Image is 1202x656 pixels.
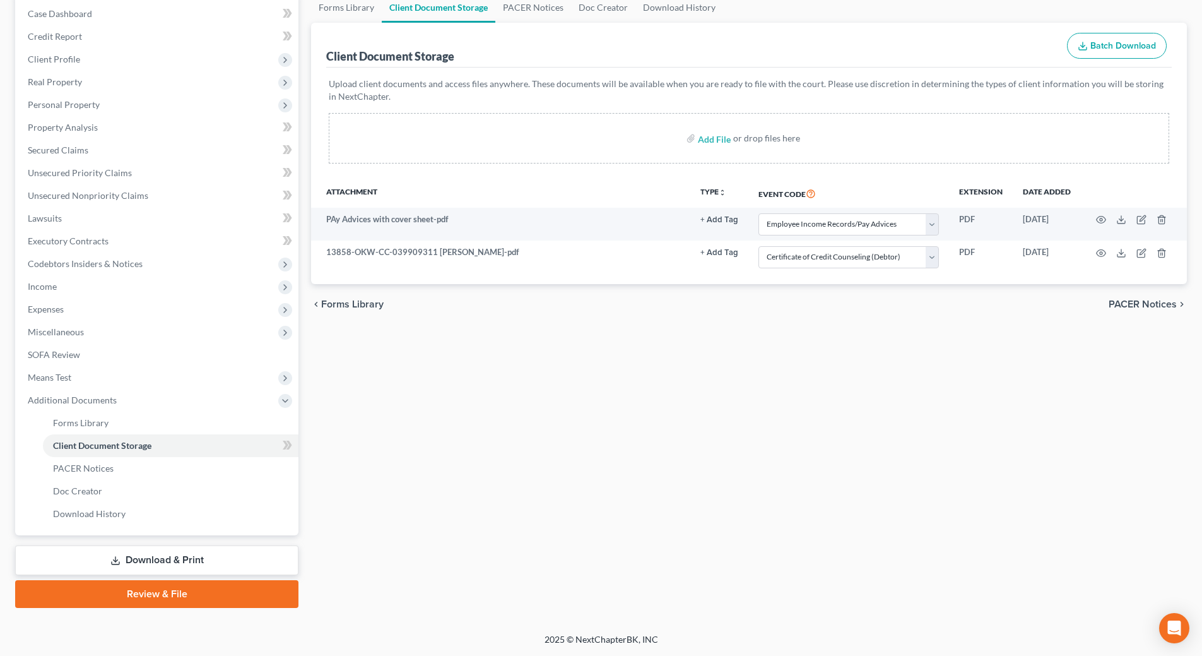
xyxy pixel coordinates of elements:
a: Executory Contracts [18,230,298,253]
td: PDF [949,208,1013,241]
a: Unsecured Priority Claims [18,162,298,184]
div: 2025 © NextChapterBK, INC [242,633,961,656]
span: Batch Download [1090,40,1156,51]
span: Income [28,281,57,292]
div: or drop files here [733,132,800,145]
span: Forms Library [53,417,109,428]
button: Batch Download [1067,33,1167,59]
button: + Add Tag [700,249,738,257]
span: Property Analysis [28,122,98,133]
a: + Add Tag [700,213,738,225]
a: Download History [43,503,298,525]
span: Case Dashboard [28,8,92,19]
span: Expenses [28,304,64,314]
a: Unsecured Nonpriority Claims [18,184,298,207]
span: Miscellaneous [28,326,84,337]
div: Open Intercom Messenger [1159,613,1189,643]
span: Means Test [28,372,71,383]
span: Codebtors Insiders & Notices [28,258,143,269]
span: PACER Notices [1109,299,1177,309]
td: PDF [949,241,1013,273]
span: Unsecured Nonpriority Claims [28,190,148,201]
a: SOFA Review [18,343,298,366]
a: Case Dashboard [18,3,298,25]
span: Client Profile [28,54,80,64]
span: Secured Claims [28,145,88,155]
button: chevron_left Forms Library [311,299,384,309]
p: Upload client documents and access files anywhere. These documents will be available when you are... [329,78,1169,103]
a: Property Analysis [18,116,298,139]
td: 13858-OKW-CC-039909311 [PERSON_NAME]-pdf [311,241,690,273]
td: [DATE] [1013,208,1081,241]
a: Download & Print [15,546,298,575]
span: Forms Library [321,299,384,309]
button: + Add Tag [700,216,738,224]
th: Attachment [311,179,690,208]
span: PACER Notices [53,463,114,474]
a: + Add Tag [700,246,738,258]
span: Credit Report [28,31,82,42]
a: Lawsuits [18,207,298,230]
a: PACER Notices [43,457,298,480]
th: Date added [1013,179,1081,208]
i: chevron_right [1177,299,1187,309]
span: Client Document Storage [53,440,151,451]
a: Client Document Storage [43,434,298,457]
span: Download History [53,508,126,519]
th: Event Code [748,179,949,208]
a: Doc Creator [43,480,298,503]
th: Extension [949,179,1013,208]
a: Review & File [15,580,298,608]
a: Forms Library [43,412,298,434]
a: Credit Report [18,25,298,48]
span: Real Property [28,76,82,87]
span: Additional Documents [28,395,117,405]
span: Lawsuits [28,213,62,224]
span: SOFA Review [28,349,80,360]
button: PACER Notices chevron_right [1109,299,1187,309]
button: TYPEunfold_more [700,188,726,196]
span: Doc Creator [53,486,102,496]
i: chevron_left [311,299,321,309]
div: Client Document Storage [326,49,454,64]
i: unfold_more [719,189,726,196]
a: Secured Claims [18,139,298,162]
td: [DATE] [1013,241,1081,273]
span: Unsecured Priority Claims [28,167,132,178]
td: PAy Advices with cover sheet-pdf [311,208,690,241]
span: Personal Property [28,99,100,110]
span: Executory Contracts [28,236,109,246]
